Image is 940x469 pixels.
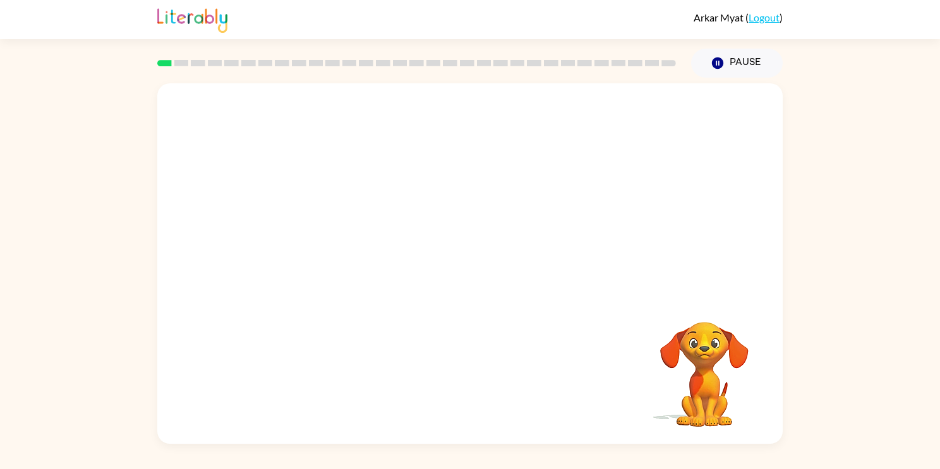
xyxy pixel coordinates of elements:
img: Literably [157,5,227,33]
div: ( ) [694,11,783,23]
span: Arkar Myat [694,11,745,23]
button: Pause [691,49,783,78]
a: Logout [749,11,780,23]
video: Your browser must support playing .mp4 files to use Literably. Please try using another browser. [641,302,768,429]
